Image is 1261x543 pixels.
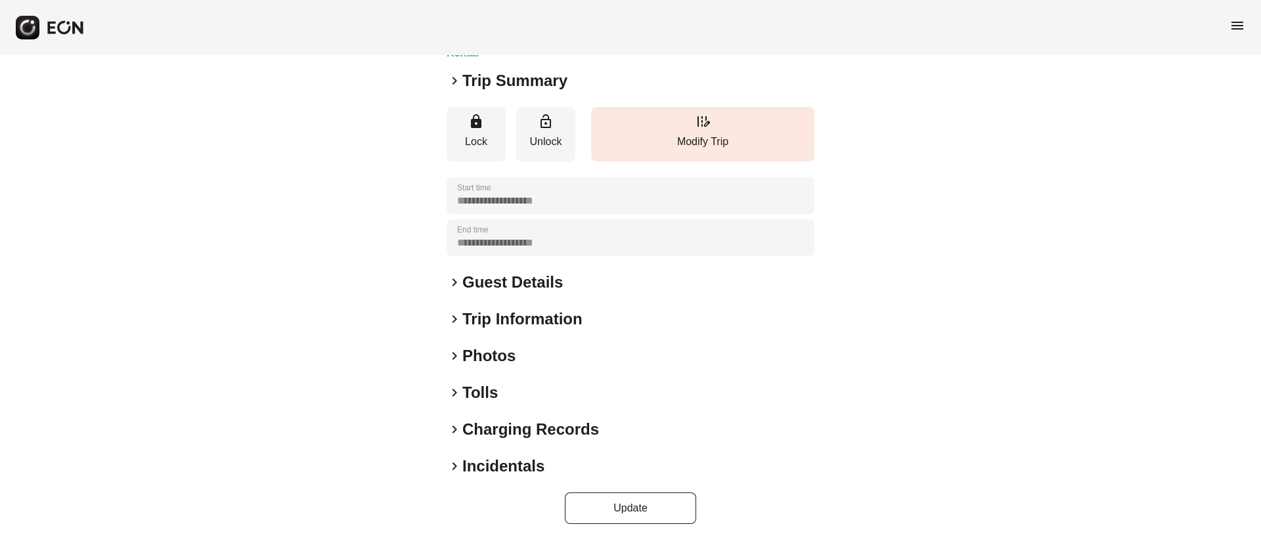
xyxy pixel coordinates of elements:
[523,134,569,150] p: Unlock
[447,274,462,290] span: keyboard_arrow_right
[565,492,696,524] button: Update
[447,73,462,89] span: keyboard_arrow_right
[447,348,462,364] span: keyboard_arrow_right
[447,385,462,401] span: keyboard_arrow_right
[462,419,599,440] h2: Charging Records
[462,309,583,330] h2: Trip Information
[453,134,499,150] p: Lock
[447,422,462,437] span: keyboard_arrow_right
[598,134,808,150] p: Modify Trip
[462,272,563,293] h2: Guest Details
[516,107,575,162] button: Unlock
[447,458,462,474] span: keyboard_arrow_right
[538,114,554,129] span: lock_open
[462,382,498,403] h2: Tolls
[591,107,814,162] button: Modify Trip
[468,114,484,129] span: lock
[462,70,567,91] h2: Trip Summary
[447,311,462,327] span: keyboard_arrow_right
[462,456,544,477] h2: Incidentals
[447,107,506,162] button: Lock
[462,345,516,366] h2: Photos
[1229,18,1245,33] span: menu
[695,114,711,129] span: edit_road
